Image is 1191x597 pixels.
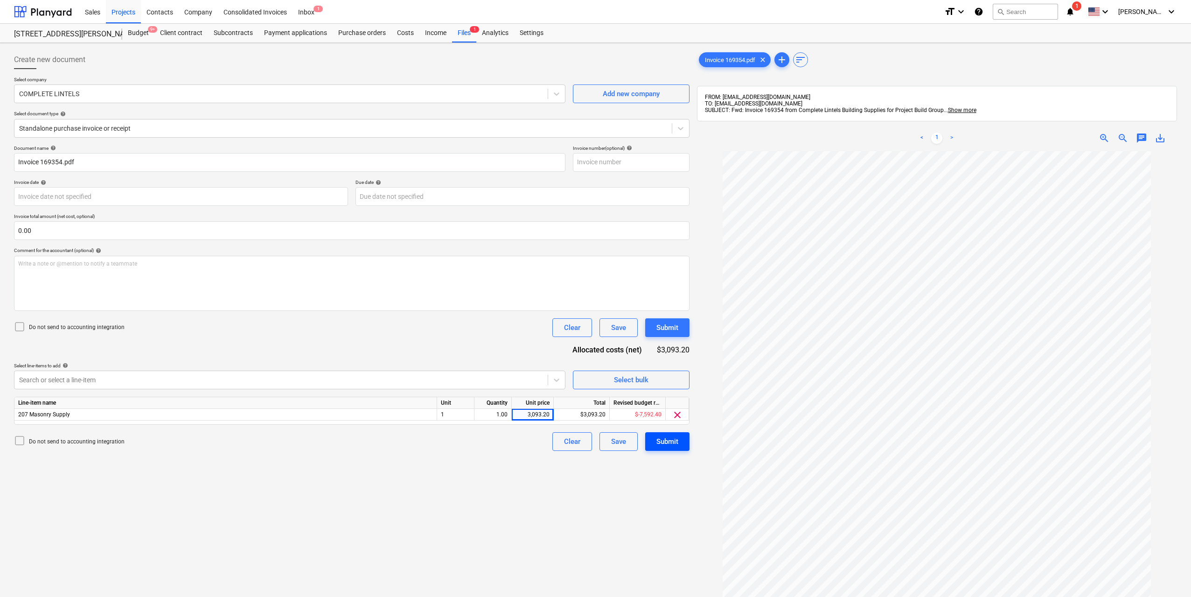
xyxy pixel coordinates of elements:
span: sort [795,54,806,65]
button: Select bulk [573,371,690,389]
span: Show more [948,107,976,113]
button: Submit [645,318,690,337]
div: Files [452,24,476,42]
div: $3,093.20 [554,409,610,421]
div: Unit [437,397,474,409]
a: Files1 [452,24,476,42]
p: Invoice total amount (net cost, optional) [14,213,690,221]
div: Clear [564,435,580,448]
div: 1 [437,409,474,421]
a: Settings [514,24,549,42]
div: Select document type [14,111,690,117]
span: clear [672,409,683,421]
a: Page 1 is your current page [931,133,942,144]
span: 1 [313,6,323,12]
div: Comment for the accountant (optional) [14,247,690,253]
i: keyboard_arrow_down [1166,6,1177,17]
p: Do not send to accounting integration [29,438,125,446]
div: Total [554,397,610,409]
button: Clear [552,318,592,337]
i: Knowledge base [974,6,983,17]
input: Invoice date not specified [14,187,348,206]
button: Clear [552,432,592,451]
span: help [61,363,68,368]
a: Previous page [916,133,927,144]
div: $-7,592.40 [610,409,666,421]
span: clear [757,54,768,65]
div: Save [611,435,626,448]
span: 1 [470,26,479,33]
span: 1 [1072,1,1081,11]
span: save_alt [1155,133,1166,144]
div: Clear [564,322,580,334]
i: keyboard_arrow_down [955,6,967,17]
a: Payment applications [258,24,333,42]
div: Select bulk [614,374,648,386]
span: add [776,54,787,65]
a: Purchase orders [333,24,391,42]
div: Due date [355,179,690,185]
div: Budget [122,24,154,42]
input: Document name [14,153,565,172]
iframe: Chat Widget [1144,552,1191,597]
div: Revised budget remaining [610,397,666,409]
span: zoom_in [1099,133,1110,144]
a: Costs [391,24,419,42]
div: Submit [656,435,678,448]
span: Invoice 169354.pdf [699,56,761,63]
span: help [58,111,66,117]
div: Save [611,322,626,334]
div: Allocated costs (net) [565,344,657,355]
span: [PERSON_NAME] [1118,8,1165,15]
div: Invoice 169354.pdf [699,52,771,67]
div: Select line-items to add [14,363,565,369]
span: help [94,248,101,253]
span: Create new document [14,54,85,65]
div: Document name [14,145,565,151]
a: Subcontracts [208,24,258,42]
i: notifications [1066,6,1075,17]
div: 3,093.20 [515,409,550,421]
span: zoom_out [1117,133,1128,144]
button: Search [993,4,1058,20]
button: Add new company [573,84,690,103]
div: Client contract [154,24,208,42]
span: ... [944,107,976,113]
span: help [625,145,632,151]
span: TO: [EMAIL_ADDRESS][DOMAIN_NAME] [705,100,802,107]
span: chat [1136,133,1147,144]
p: Select company [14,77,565,84]
div: [STREET_ADDRESS][PERSON_NAME] [14,29,111,39]
div: Line-item name [14,397,437,409]
a: Income [419,24,452,42]
div: Invoice number (optional) [573,145,690,151]
a: Budget9+ [122,24,154,42]
button: Submit [645,432,690,451]
div: 1.00 [478,409,508,421]
div: Unit price [512,397,554,409]
span: 207 Masonry Supply [18,411,70,418]
i: keyboard_arrow_down [1100,6,1111,17]
div: Invoice date [14,179,348,185]
a: Analytics [476,24,514,42]
i: format_size [944,6,955,17]
input: Invoice number [573,153,690,172]
div: Submit [656,322,678,334]
button: Save [599,432,638,451]
span: FROM: [EMAIL_ADDRESS][DOMAIN_NAME] [705,94,810,100]
input: Invoice total amount (net cost, optional) [14,221,690,240]
div: Quantity [474,397,512,409]
a: Next page [946,133,957,144]
div: Add new company [603,88,660,100]
span: help [49,145,56,151]
span: help [39,180,46,185]
input: Due date not specified [355,187,690,206]
p: Do not send to accounting integration [29,323,125,331]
